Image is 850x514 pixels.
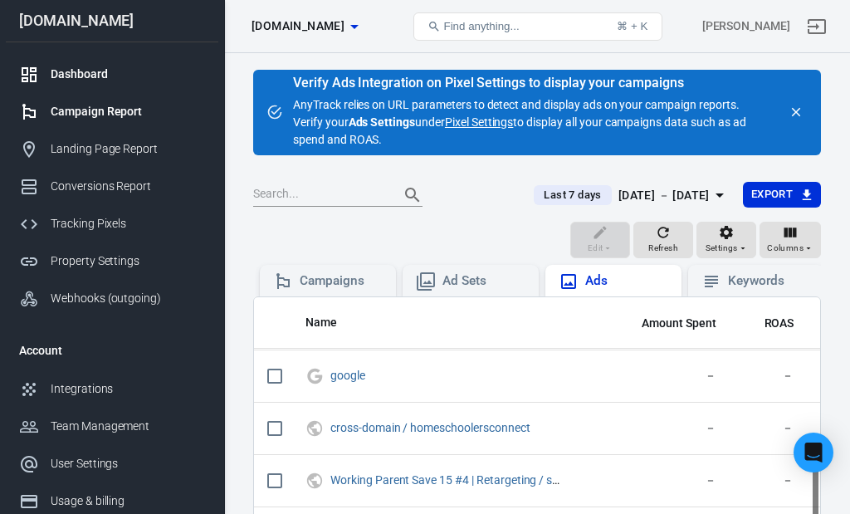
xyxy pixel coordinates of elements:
[617,20,647,32] div: ⌘ + K
[51,492,205,510] div: Usage & billing
[349,115,416,129] strong: Ads Settings
[696,222,756,258] button: Settings
[642,313,716,333] span: The estimated total amount of money you've spent on your campaign, ad set or ad during its schedule.
[620,472,716,489] span: －
[6,205,218,242] a: Tracking Pixels
[620,368,716,384] span: －
[6,242,218,280] a: Property Settings
[51,455,205,472] div: User Settings
[765,316,794,332] span: ROAS
[743,368,794,384] span: －
[6,408,218,445] a: Team Management
[51,290,205,307] div: Webhooks (outgoing)
[743,472,794,489] span: －
[743,420,794,437] span: －
[794,433,833,472] div: Open Intercom Messenger
[293,76,774,149] div: AnyTrack relies on URL parameters to detect and display ads on your campaign reports. Verify your...
[6,93,218,130] a: Campaign Report
[702,17,790,35] div: Account id: 2prkmgRZ
[648,241,678,256] span: Refresh
[393,175,432,215] button: Search
[445,114,513,131] a: Pixel Settings
[620,313,716,333] span: The estimated total amount of money you've spent on your campaign, ad set or ad during its schedule.
[743,313,794,333] span: The total return on ad spend
[51,178,205,195] div: Conversions Report
[6,130,218,168] a: Landing Page Report
[51,380,205,398] div: Integrations
[305,419,324,438] svg: UTM & Web Traffic
[6,330,218,370] li: Account
[6,56,218,93] a: Dashboard
[51,66,205,83] div: Dashboard
[51,215,205,233] div: Tracking Pixels
[300,272,383,290] div: Campaigns
[330,474,565,486] span: Working Parent Save 15 #4 | Retargeting / social / Facebook, Instagram
[620,420,716,437] span: －
[743,182,821,208] button: Export
[797,7,837,47] a: Sign out
[784,100,808,124] button: close
[765,313,794,333] span: The total return on ad spend
[728,272,811,290] div: Keywords
[6,280,218,317] a: Webhooks (outgoing)
[6,13,218,28] div: [DOMAIN_NAME]
[305,471,324,491] svg: UTM & Web Traffic
[330,369,365,382] a: google
[330,370,368,381] span: google
[51,418,205,435] div: Team Management
[51,103,205,120] div: Campaign Report
[767,241,804,256] span: Columns
[330,422,533,433] span: cross-domain / homeschoolersconnect
[706,241,738,256] span: Settings
[760,222,821,258] button: Columns
[537,187,608,203] span: Last 7 days
[330,473,695,487] a: Working Parent Save 15 #4 | Retargeting / social / Facebook, Instagram
[51,140,205,158] div: Landing Page Report
[253,184,386,206] input: Search...
[245,11,364,42] button: [DOMAIN_NAME]
[442,272,525,290] div: Ad Sets
[305,315,359,331] span: Name
[642,316,716,332] span: Amount Spent
[6,445,218,482] a: User Settings
[585,272,668,290] div: Ads
[330,421,530,434] a: cross-domain / homeschoolersconnect
[444,20,520,32] span: Find anything...
[520,182,742,209] button: Last 7 days[DATE] － [DATE]
[51,252,205,270] div: Property Settings
[305,366,324,386] svg: Google
[6,168,218,205] a: Conversions Report
[293,75,774,91] div: Verify Ads Integration on Pixel Settings to display your campaigns
[252,16,344,37] span: samcart.com
[6,370,218,408] a: Integrations
[633,222,693,258] button: Refresh
[305,315,337,331] span: Name
[618,185,710,206] div: [DATE] － [DATE]
[413,12,662,41] button: Find anything...⌘ + K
